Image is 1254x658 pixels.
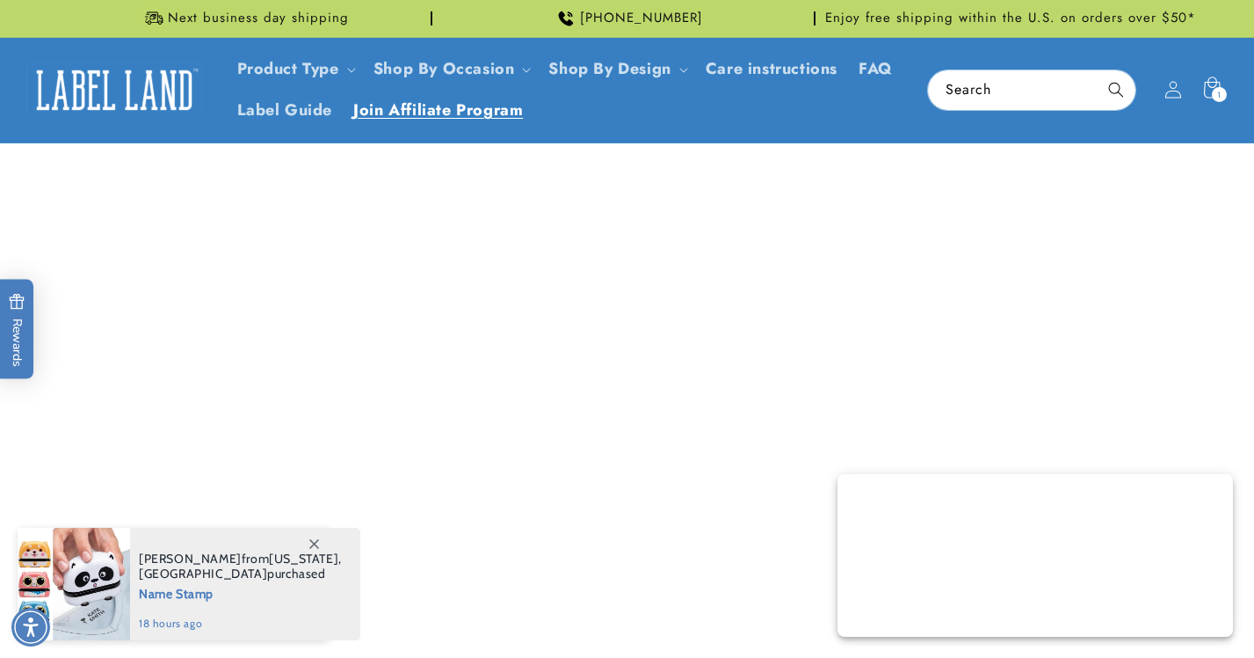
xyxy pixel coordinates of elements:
span: [PERSON_NAME] [139,551,242,567]
span: Shop By Occasion [373,59,515,79]
button: Search [1097,70,1135,109]
span: Care instructions [706,59,837,79]
span: [GEOGRAPHIC_DATA] [139,566,267,581]
a: Care instructions [695,48,848,90]
iframe: Gorgias live chat window [873,79,1236,579]
span: Name Stamp [139,581,342,603]
span: FAQ [859,59,893,79]
span: [US_STATE] [269,551,338,567]
a: FAQ [848,48,903,90]
summary: Shop By Design [538,48,694,90]
span: 18 hours ago [139,616,342,632]
span: Next business day shipping [168,10,349,27]
span: Enjoy free shipping within the U.S. on orders over $50* [825,10,1196,27]
span: from , purchased [139,552,342,581]
a: Join Affiliate Program [343,90,533,131]
img: Label Land [26,62,202,117]
span: Label Guide [237,100,333,121]
a: Shop By Design [548,57,670,80]
span: Rewards [9,294,25,367]
span: Join Affiliate Program [353,100,523,121]
span: [PHONE_NUMBER] [580,10,703,27]
a: Label Land [20,56,209,124]
div: Accessibility Menu [11,608,50,647]
a: Product Type [237,57,339,80]
summary: Shop By Occasion [363,48,539,90]
summary: Product Type [227,48,363,90]
a: Label Guide [227,90,344,131]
